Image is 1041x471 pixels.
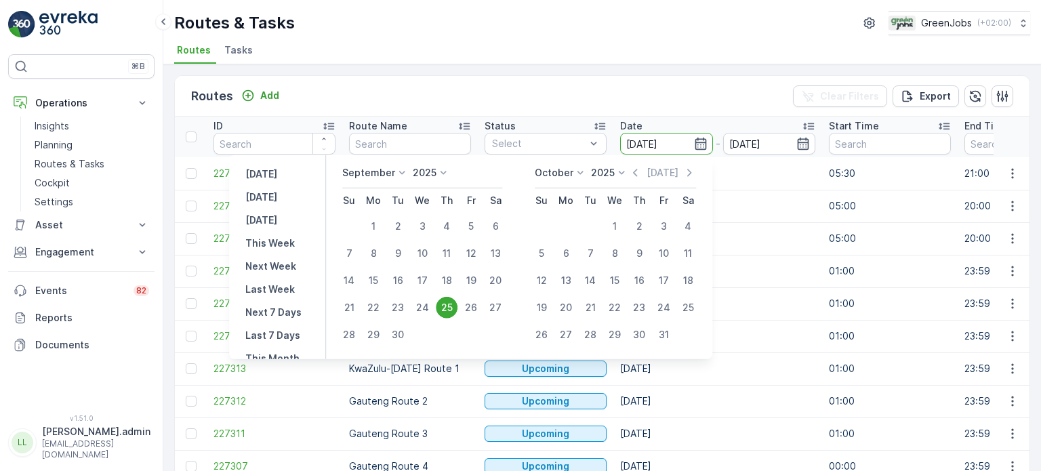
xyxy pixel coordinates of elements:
button: Upcoming [485,361,607,377]
div: Toggle Row Selected [186,201,197,211]
td: [DATE] [613,190,822,222]
div: Toggle Row Selected [186,331,197,342]
button: Asset [8,211,155,239]
td: [DATE] [613,385,822,417]
p: Planning [35,138,73,152]
p: Next 7 Days [245,306,302,319]
p: October [535,166,573,180]
p: Route Name [349,119,407,133]
div: 16 [628,270,650,291]
p: Settings [35,195,73,209]
div: 28 [338,324,360,346]
div: 22 [363,297,384,319]
div: 26 [531,324,552,346]
div: 5 [531,243,552,264]
a: 227312 [213,394,335,408]
button: Clear Filters [793,85,887,107]
p: Status [485,119,516,133]
p: Routes & Tasks [35,157,104,171]
div: 12 [531,270,552,291]
button: Upcoming [485,426,607,442]
a: Routes & Tasks [29,155,155,173]
div: 18 [436,270,457,291]
a: Planning [29,136,155,155]
p: Clear Filters [820,89,879,103]
td: [DATE] [613,222,822,255]
div: 25 [436,297,457,319]
p: Export [920,89,951,103]
p: Last 7 Days [245,329,300,342]
a: Settings [29,192,155,211]
span: 227313 [213,362,335,375]
input: Search [349,133,471,155]
button: Next Week [240,258,302,274]
div: 27 [555,324,577,346]
a: 227314 [213,329,335,343]
p: [PERSON_NAME].admin [42,425,150,438]
div: 16 [387,270,409,291]
div: 9 [387,243,409,264]
button: Operations [8,89,155,117]
div: 24 [653,297,674,319]
a: 227427 [213,167,335,180]
p: Start Time [829,119,879,133]
div: 13 [485,243,506,264]
div: 22 [604,297,626,319]
p: Documents [35,338,149,352]
p: 01:00 [829,264,951,278]
input: Search [829,133,951,155]
div: 28 [579,324,601,346]
div: 19 [460,270,482,291]
a: 227398 [213,232,335,245]
button: Tomorrow [240,212,283,228]
span: 227316 [213,264,335,278]
p: [DATE] [245,190,277,204]
a: 227399 [213,199,335,213]
p: 05:00 [829,199,951,213]
div: 30 [628,324,650,346]
div: 6 [485,216,506,237]
div: 10 [653,243,674,264]
div: Toggle Row Selected [186,233,197,244]
button: Last 7 Days [240,327,306,344]
th: Saturday [483,188,508,213]
p: Gauteng Route 2 [349,394,471,408]
p: Operations [35,96,127,110]
td: [DATE] [613,352,822,385]
p: 2025 [413,166,436,180]
th: Thursday [434,188,459,213]
div: 13 [555,270,577,291]
div: 8 [363,243,384,264]
div: 15 [363,270,384,291]
div: LL [12,432,33,453]
p: Gauteng Route 3 [349,427,471,441]
span: Tasks [224,43,253,57]
div: 29 [604,324,626,346]
p: Insights [35,119,69,133]
p: Engagement [35,245,127,259]
p: 82 [136,285,146,296]
p: [DATE] [245,167,277,181]
div: Toggle Row Selected [186,396,197,407]
button: LL[PERSON_NAME].admin[EMAIL_ADDRESS][DOMAIN_NAME] [8,425,155,460]
div: 31 [653,324,674,346]
div: Toggle Row Selected [186,298,197,309]
th: Saturday [676,188,700,213]
p: September [342,166,395,180]
div: 3 [411,216,433,237]
p: 05:00 [829,232,951,245]
p: [DATE] [245,213,277,227]
div: 17 [411,270,433,291]
button: Export [893,85,959,107]
button: Today [240,189,283,205]
button: Next 7 Days [240,304,307,321]
p: GreenJobs [921,16,972,30]
span: 227315 [213,297,335,310]
div: 10 [411,243,433,264]
a: Documents [8,331,155,359]
div: 3 [653,216,674,237]
p: Upcoming [522,427,569,441]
